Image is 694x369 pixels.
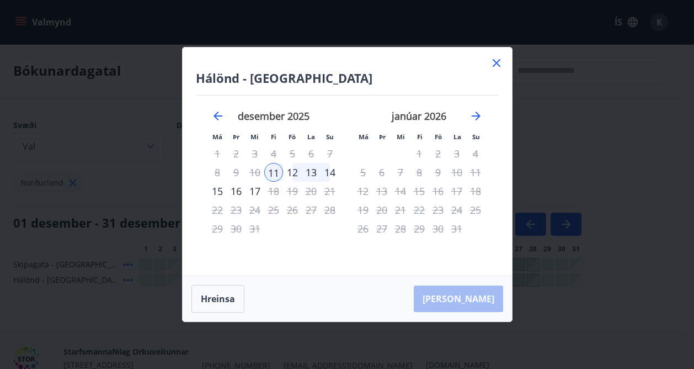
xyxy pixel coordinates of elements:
small: La [453,133,461,141]
div: Aðeins útritun í boði [245,144,264,163]
div: Calendar [196,96,499,262]
td: Choose mánudagur, 15. desember 2025 as your check-out date. It’s available. [208,182,227,201]
td: Not available. föstudagur, 2. janúar 2026 [429,144,447,163]
small: Fi [417,133,423,141]
td: Not available. mánudagur, 1. desember 2025 [208,144,227,163]
td: Not available. mánudagur, 29. desember 2025 [208,219,227,238]
td: Not available. fimmtudagur, 4. desember 2025 [264,144,283,163]
td: Not available. þriðjudagur, 23. desember 2025 [227,201,245,219]
td: Not available. fimmtudagur, 22. janúar 2026 [410,201,429,219]
td: Not available. fimmtudagur, 8. janúar 2026 [410,163,429,182]
td: Not available. laugardagur, 27. desember 2025 [302,201,321,219]
td: Not available. sunnudagur, 7. desember 2025 [321,144,339,163]
td: Not available. laugardagur, 24. janúar 2026 [447,201,466,219]
strong: janúar 2026 [392,109,446,123]
td: Not available. mánudagur, 12. janúar 2026 [354,182,372,201]
td: Not available. mánudagur, 26. janúar 2026 [354,219,372,238]
td: Not available. þriðjudagur, 20. janúar 2026 [372,201,391,219]
div: Aðeins útritun í boði [245,201,264,219]
td: Not available. miðvikudagur, 10. desember 2025 [245,163,264,182]
td: Selected as start date. fimmtudagur, 11. desember 2025 [264,163,283,182]
td: Not available. miðvikudagur, 14. janúar 2026 [391,182,410,201]
td: Not available. þriðjudagur, 9. desember 2025 [227,163,245,182]
td: Not available. laugardagur, 6. desember 2025 [302,144,321,163]
div: 15 [208,182,227,201]
td: Not available. sunnudagur, 25. janúar 2026 [466,201,485,219]
div: Move backward to switch to the previous month. [211,109,225,123]
td: Not available. fimmtudagur, 25. desember 2025 [264,201,283,219]
td: Not available. sunnudagur, 28. desember 2025 [321,201,339,219]
td: Not available. mánudagur, 8. desember 2025 [208,163,227,182]
td: Not available. miðvikudagur, 7. janúar 2026 [391,163,410,182]
small: Þr [379,133,386,141]
button: Hreinsa [191,285,244,313]
small: Su [326,133,334,141]
td: Not available. laugardagur, 20. desember 2025 [302,182,321,201]
td: Not available. þriðjudagur, 6. janúar 2026 [372,163,391,182]
td: Not available. sunnudagur, 18. janúar 2026 [466,182,485,201]
td: Not available. mánudagur, 22. desember 2025 [208,201,227,219]
td: Not available. þriðjudagur, 13. janúar 2026 [372,182,391,201]
td: Choose föstudagur, 12. desember 2025 as your check-out date. It’s available. [283,163,302,182]
td: Choose þriðjudagur, 16. desember 2025 as your check-out date. It’s available. [227,182,245,201]
small: Fö [289,133,296,141]
strong: desember 2025 [238,109,309,123]
td: Not available. miðvikudagur, 28. janúar 2026 [391,219,410,238]
td: Not available. föstudagur, 9. janúar 2026 [429,163,447,182]
td: Not available. þriðjudagur, 30. desember 2025 [227,219,245,238]
small: Fi [271,133,276,141]
td: Not available. föstudagur, 23. janúar 2026 [429,201,447,219]
small: Fö [435,133,442,141]
div: Aðeins útritun í boði [245,163,264,182]
td: Not available. þriðjudagur, 27. janúar 2026 [372,219,391,238]
div: 16 [227,182,245,201]
div: Aðeins útritun í boði [283,144,302,163]
div: 13 [302,163,321,182]
td: Not available. föstudagur, 19. desember 2025 [283,182,302,201]
td: Not available. fimmtudagur, 18. desember 2025 [264,182,283,201]
small: Mi [397,133,405,141]
small: Þr [233,133,239,141]
td: Not available. miðvikudagur, 3. desember 2025 [245,144,264,163]
td: Not available. sunnudagur, 21. desember 2025 [321,182,339,201]
td: Not available. miðvikudagur, 31. desember 2025 [245,219,264,238]
h4: Hálönd - [GEOGRAPHIC_DATA] [196,70,499,86]
td: Not available. föstudagur, 16. janúar 2026 [429,182,447,201]
td: Choose miðvikudagur, 17. desember 2025 as your check-out date. It’s available. [245,182,264,201]
td: Choose sunnudagur, 14. desember 2025 as your check-out date. It’s available. [321,163,339,182]
td: Not available. fimmtudagur, 15. janúar 2026 [410,182,429,201]
small: Má [359,133,369,141]
div: 14 [321,163,339,182]
td: Not available. mánudagur, 19. janúar 2026 [354,201,372,219]
div: Aðeins útritun í boði [354,163,372,182]
td: Choose laugardagur, 13. desember 2025 as your check-out date. It’s available. [302,163,321,182]
div: Move forward to switch to the next month. [469,109,483,123]
td: Not available. laugardagur, 31. janúar 2026 [447,219,466,238]
td: Not available. mánudagur, 5. janúar 2026 [354,163,372,182]
div: Aðeins útritun í boði [245,219,264,238]
td: Not available. föstudagur, 30. janúar 2026 [429,219,447,238]
td: Not available. sunnudagur, 11. janúar 2026 [466,163,485,182]
td: Not available. miðvikudagur, 21. janúar 2026 [391,201,410,219]
td: Not available. föstudagur, 26. desember 2025 [283,201,302,219]
div: Aðeins útritun í boði [245,182,264,201]
small: La [307,133,315,141]
td: Not available. fimmtudagur, 1. janúar 2026 [410,144,429,163]
small: Má [212,133,222,141]
td: Not available. þriðjudagur, 2. desember 2025 [227,144,245,163]
td: Not available. föstudagur, 5. desember 2025 [283,144,302,163]
td: Not available. laugardagur, 10. janúar 2026 [447,163,466,182]
small: Mi [250,133,259,141]
small: Su [472,133,480,141]
td: Not available. sunnudagur, 4. janúar 2026 [466,144,485,163]
div: 12 [283,163,302,182]
td: Not available. laugardagur, 3. janúar 2026 [447,144,466,163]
div: Aðeins innritun í boði [264,163,283,182]
td: Not available. miðvikudagur, 24. desember 2025 [245,201,264,219]
td: Not available. fimmtudagur, 29. janúar 2026 [410,219,429,238]
td: Not available. laugardagur, 17. janúar 2026 [447,182,466,201]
